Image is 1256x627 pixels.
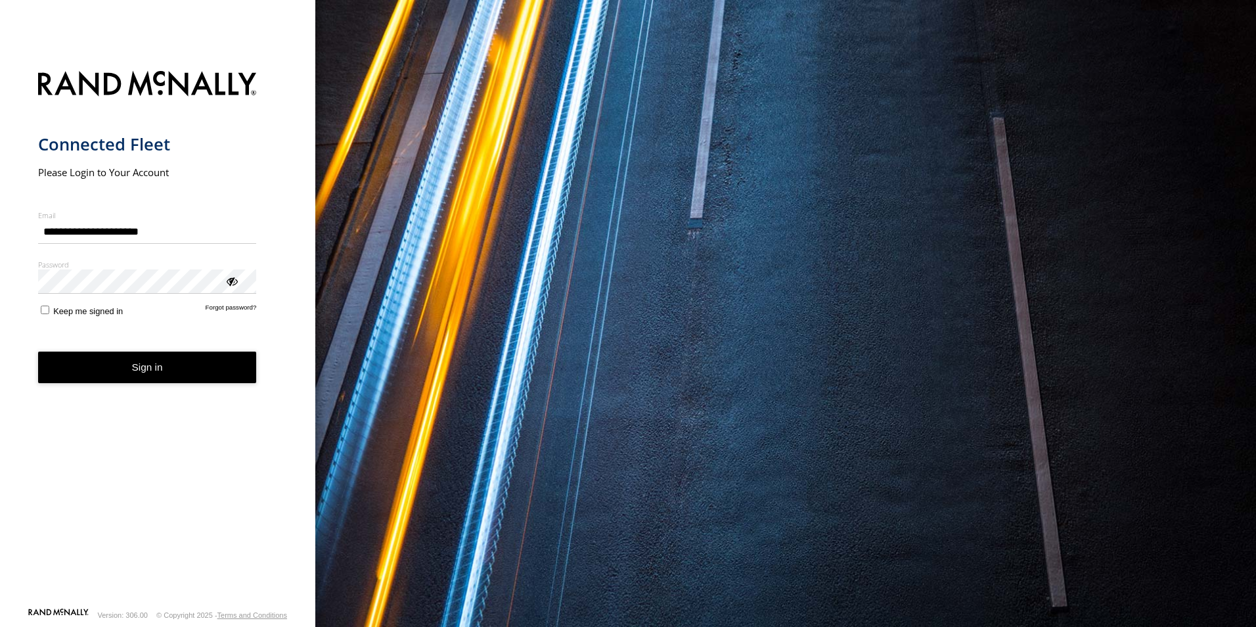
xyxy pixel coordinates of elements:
button: Sign in [38,352,257,384]
div: © Copyright 2025 - [156,611,287,619]
span: Keep me signed in [53,306,123,316]
img: Rand McNally [38,68,257,102]
a: Terms and Conditions [217,611,287,619]
label: Email [38,210,257,220]
form: main [38,63,278,607]
h2: Please Login to Your Account [38,166,257,179]
div: Version: 306.00 [98,611,148,619]
label: Password [38,260,257,269]
input: Keep me signed in [41,306,49,314]
h1: Connected Fleet [38,133,257,155]
div: ViewPassword [225,274,238,287]
a: Visit our Website [28,609,89,622]
a: Forgot password? [206,304,257,316]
